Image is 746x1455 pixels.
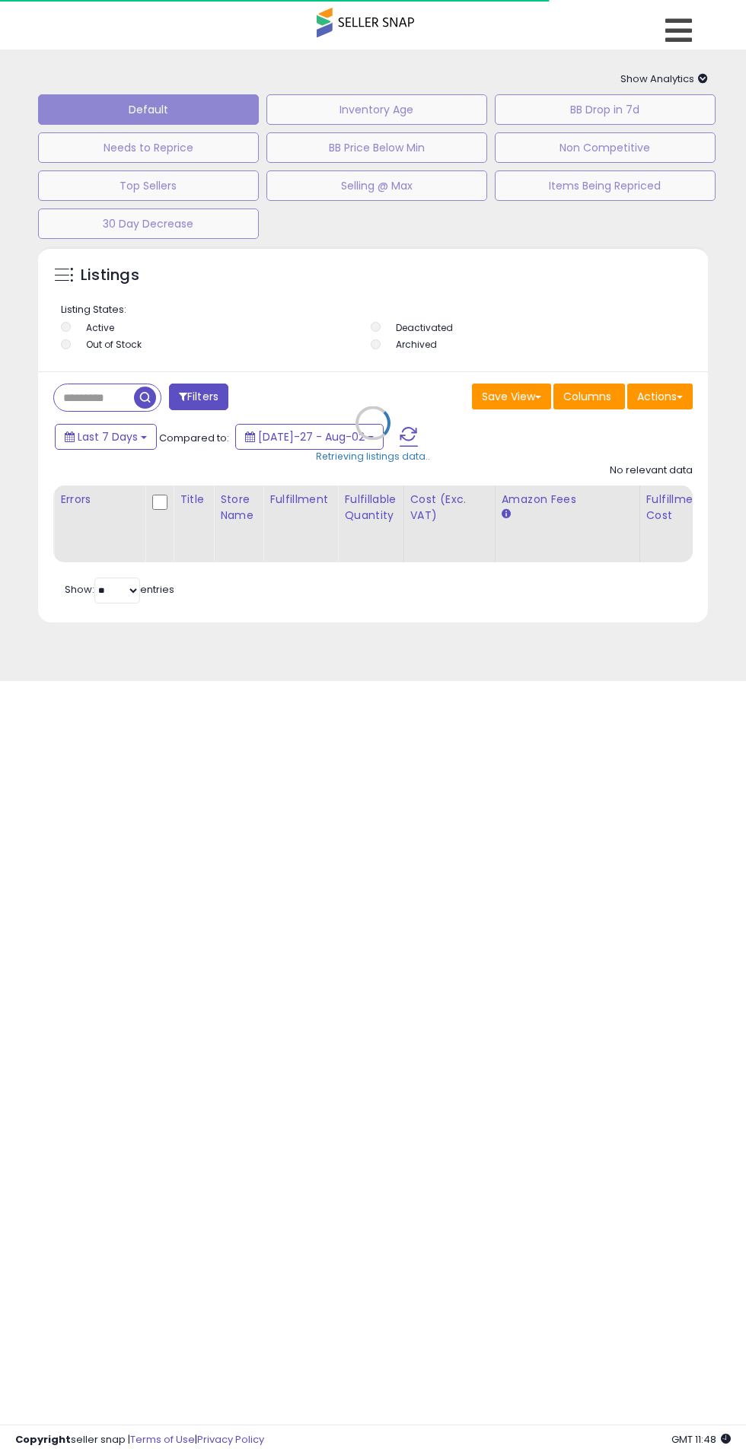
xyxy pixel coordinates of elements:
[495,132,716,163] button: Non Competitive
[38,94,259,125] button: Default
[266,132,487,163] button: BB Price Below Min
[316,449,430,463] div: Retrieving listings data..
[38,170,259,201] button: Top Sellers
[620,72,708,86] span: Show Analytics
[266,170,487,201] button: Selling @ Max
[495,94,716,125] button: BB Drop in 7d
[266,94,487,125] button: Inventory Age
[38,209,259,239] button: 30 Day Decrease
[38,132,259,163] button: Needs to Reprice
[495,170,716,201] button: Items Being Repriced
